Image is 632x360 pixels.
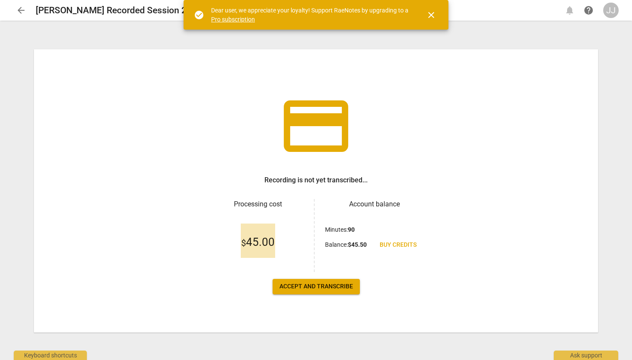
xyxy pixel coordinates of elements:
span: Accept and transcribe [279,282,353,291]
button: Accept and transcribe [273,279,360,294]
span: $ [241,238,246,248]
h2: [PERSON_NAME] Recorded Session 2 [36,5,187,16]
span: help [583,5,594,15]
a: Buy credits [373,237,423,253]
div: Keyboard shortcuts [14,351,87,360]
span: check_circle [194,10,204,20]
h3: Recording is not yet transcribed... [264,175,368,185]
a: Pro subscription [211,16,255,23]
span: Buy credits [380,241,417,249]
span: 45.00 [241,236,275,249]
button: Close [421,5,442,25]
span: close [426,10,436,20]
div: Dear user, we appreciate your loyalty! Support RaeNotes by upgrading to a [211,6,411,24]
p: Balance : [325,240,367,249]
b: $ 45.50 [348,241,367,248]
h3: Processing cost [209,199,307,209]
p: Minutes : [325,225,355,234]
span: credit_card [277,88,355,165]
div: Ask support [554,351,618,360]
h3: Account balance [325,199,423,209]
button: JJ [603,3,619,18]
span: arrow_back [16,5,26,15]
b: 90 [348,226,355,233]
a: Help [581,3,596,18]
